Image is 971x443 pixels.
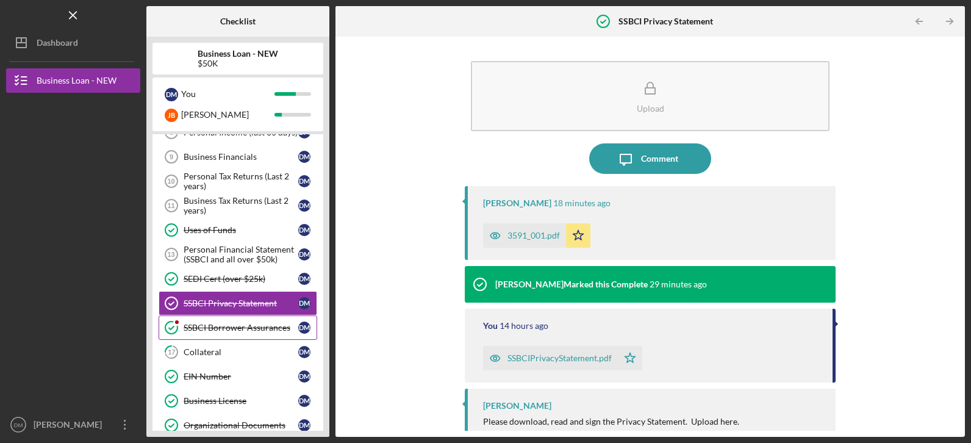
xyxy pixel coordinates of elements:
div: D M [165,88,178,101]
time: 2025-08-29 13:53 [553,198,611,208]
button: 3591_001.pdf [483,223,590,248]
div: Organizational Documents [184,420,298,430]
a: 9Business FinancialsDM [159,145,317,169]
time: 2025-08-29 13:42 [650,279,707,289]
div: J B [165,109,178,122]
div: SSBCIPrivacyStatement.pdf [507,353,612,363]
div: Business License [184,396,298,406]
div: Business Loan - NEW [37,68,116,96]
div: Personal Financial Statement (SSBCI and all over $50k) [184,245,298,264]
div: D M [298,370,310,383]
a: 17CollateralDM [159,340,317,364]
div: D M [298,151,310,163]
tspan: 9 [170,153,173,160]
a: SEDI Cert (over $25k)DM [159,267,317,291]
a: EIN NumberDM [159,364,317,389]
a: Business LicenseDM [159,389,317,413]
div: SEDI Cert (over $25k) [184,274,298,284]
div: Please download, read and sign the Privacy Statement. Upload here. [483,417,739,427]
button: Upload [471,61,829,131]
div: [PERSON_NAME] Marked this Complete [495,279,648,289]
a: Uses of FundsDM [159,218,317,242]
div: D M [298,175,310,187]
b: SSBCI Privacy Statement [618,16,713,26]
div: You [483,321,498,331]
div: Comment [641,143,678,174]
button: Comment [589,143,711,174]
div: 3591_001.pdf [507,231,560,240]
b: Business Loan - NEW [198,49,278,59]
text: DM [14,422,23,428]
div: D M [298,346,310,358]
button: Business Loan - NEW [6,68,140,93]
div: D M [298,297,310,309]
button: Dashboard [6,31,140,55]
div: D M [298,273,310,285]
div: D M [298,224,310,236]
div: Upload [637,104,664,113]
div: Business Tax Returns (Last 2 years) [184,196,298,215]
a: 13Personal Financial Statement (SSBCI and all over $50k)DM [159,242,317,267]
a: 11Business Tax Returns (Last 2 years)DM [159,193,317,218]
div: EIN Number [184,372,298,381]
div: [PERSON_NAME] [483,401,551,411]
tspan: 10 [167,178,174,185]
div: SSBCI Privacy Statement [184,298,298,308]
tspan: 11 [167,202,174,209]
div: [PERSON_NAME] [30,412,110,440]
div: Collateral [184,347,298,357]
a: 10Personal Tax Returns (Last 2 years)DM [159,169,317,193]
a: SSBCI Privacy StatementDM [159,291,317,315]
div: Dashboard [37,31,78,58]
div: [PERSON_NAME] [483,198,551,208]
b: Checklist [220,16,256,26]
div: Business Financials [184,152,298,162]
div: D M [298,322,310,334]
div: You [181,84,274,104]
time: 2025-08-29 00:25 [500,321,548,331]
div: [PERSON_NAME] [181,104,274,125]
div: D M [298,200,310,212]
div: SSBCI Borrower Assurances [184,323,298,333]
div: Personal Tax Returns (Last 2 years) [184,171,298,191]
div: D M [298,395,310,407]
div: D M [298,248,310,261]
a: Organizational DocumentsDM [159,413,317,438]
button: SSBCIPrivacyStatement.pdf [483,346,642,370]
button: DM[PERSON_NAME] [6,412,140,437]
div: $50K [198,59,278,68]
tspan: 17 [168,348,176,356]
div: D M [298,419,310,431]
tspan: 13 [167,251,174,258]
div: Uses of Funds [184,225,298,235]
a: SSBCI Borrower AssurancesDM [159,315,317,340]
